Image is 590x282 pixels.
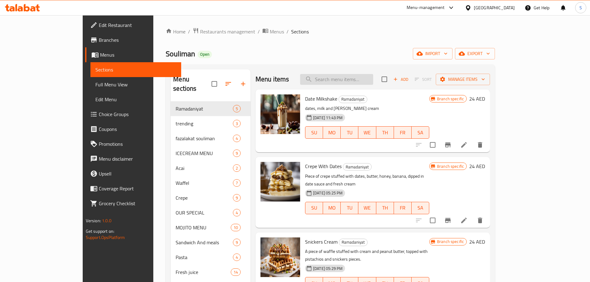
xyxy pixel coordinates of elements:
[233,135,241,142] div: items
[311,115,345,121] span: [DATE] 11:43 PM
[171,101,251,116] div: Ramadaniyat5
[260,237,300,277] img: Snickers Cream
[171,131,251,146] div: fazalakat souliman4
[233,106,240,112] span: 5
[99,125,176,133] span: Coupons
[176,135,233,142] span: fazalakat souliman
[262,28,284,36] a: Menus
[85,47,181,62] a: Menus
[221,76,236,91] span: Sort sections
[379,203,391,212] span: TH
[305,172,429,188] p: Piece of crepe stuffed with dates, butter, honey, banana, dipped in date sauce and fresh cream
[358,126,376,139] button: WE
[176,224,230,231] span: MOJITO MENU
[236,76,251,91] button: Add section
[233,121,240,127] span: 3
[99,21,176,29] span: Edit Restaurant
[270,28,284,35] span: Menus
[99,111,176,118] span: Choice Groups
[102,217,111,225] span: 1.0.0
[85,122,181,137] a: Coupons
[171,161,251,176] div: Acai2
[341,126,358,139] button: TU
[90,92,181,107] a: Edit Menu
[176,150,233,157] span: ICECREAM MENU
[85,33,181,47] a: Branches
[233,150,241,157] div: items
[343,203,356,212] span: TU
[171,146,251,161] div: ICECREAM MENU9
[460,217,468,224] a: Edit menu item
[233,195,240,201] span: 9
[376,202,394,214] button: TH
[99,170,176,177] span: Upsell
[378,73,391,86] span: Select section
[473,213,487,228] button: delete
[85,181,181,196] a: Coverage Report
[176,179,233,187] span: Waffel
[198,52,212,57] span: Open
[391,75,411,84] span: Add item
[176,194,233,202] span: Crepe
[90,62,181,77] a: Sections
[85,107,181,122] a: Choice Groups
[85,166,181,181] a: Upsell
[85,137,181,151] a: Promotions
[193,28,255,36] a: Restaurants management
[86,217,101,225] span: Version:
[233,254,241,261] div: items
[394,202,412,214] button: FR
[305,162,342,171] span: Crepe With Dates
[188,28,190,35] li: /
[291,28,309,35] span: Sections
[233,164,241,172] div: items
[256,75,289,84] h2: Menu items
[440,213,455,228] button: Branch-specific-item
[258,28,260,35] li: /
[171,205,251,220] div: OUR SPECIAL4
[361,203,374,212] span: WE
[85,18,181,33] a: Edit Restaurant
[176,120,233,127] span: trending
[343,128,356,137] span: TU
[231,269,240,275] span: 14
[361,128,374,137] span: WE
[171,220,251,235] div: MOJITO MENU10
[341,202,358,214] button: TU
[414,128,427,137] span: SA
[311,190,345,196] span: [DATE] 05:25 PM
[233,179,241,187] div: items
[441,76,485,83] span: Manage items
[233,105,241,112] div: items
[233,194,241,202] div: items
[99,140,176,148] span: Promotions
[260,94,300,134] img: Date Milkshake
[233,150,240,156] span: 9
[300,74,373,85] input: search
[339,239,368,246] div: Ramadaniyat
[323,202,341,214] button: MO
[474,4,515,11] div: [GEOGRAPHIC_DATA]
[176,105,233,112] span: Ramadaniyat
[198,51,212,58] div: Open
[231,268,241,276] div: items
[171,190,251,205] div: Crepe9
[233,254,240,260] span: 4
[396,203,409,212] span: FR
[413,48,452,59] button: import
[394,126,412,139] button: FR
[233,180,240,186] span: 7
[414,203,427,212] span: SA
[200,28,255,35] span: Restaurants management
[358,202,376,214] button: WE
[95,81,176,88] span: Full Menu View
[305,126,323,139] button: SU
[473,137,487,152] button: delete
[426,138,439,151] span: Select to update
[305,248,429,263] p: A piece of waffle stuffed with cream and peanut butter, topped with pistachios and snickers pieces.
